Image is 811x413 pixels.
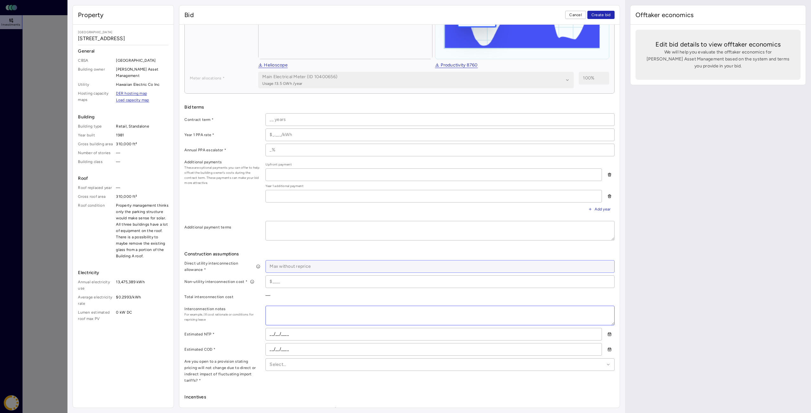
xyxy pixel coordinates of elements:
label: Contract term * [184,116,260,123]
label: Year 1 PPA rate * [184,132,260,138]
span: Cancel [569,12,582,18]
label: Are you open to a provision stating pricing will not change due to direct or indirect impact of f... [184,358,260,384]
span: Incentives [184,394,615,401]
span: Gross roof area [78,193,113,200]
span: 310,000 ft² [116,141,169,147]
input: Max without reprice [266,260,614,272]
span: Create bid [591,12,611,18]
span: These are optional payments you can offer to help offset the building owner's costs during the co... [184,165,260,185]
span: [GEOGRAPHIC_DATA] [78,30,169,35]
label: REC rights * [184,406,260,413]
a: DER hosting map [116,91,147,96]
label: Total interconnection cost [184,294,260,300]
span: Electricity [78,269,169,276]
span: Construction assumptions [184,251,615,258]
button: Cancel [565,11,586,19]
span: Bid terms [184,104,615,111]
span: Hosting capacity maps [78,90,113,103]
button: Create bid [587,11,615,19]
input: __ years [266,114,614,126]
input: 100% [579,72,609,84]
span: 310,000 ft² [116,193,169,200]
span: Property management thinks only the parking structure would make sense for solar. All three build... [116,202,169,259]
label: Annual PPA escalator * [184,147,260,153]
span: General [78,48,169,55]
span: — [116,159,169,165]
span: 13,475,389 kWh [116,279,169,291]
label: Interconnection notes [184,306,260,312]
label: Non-utility interconnection cost * [184,278,260,285]
label: Developer [269,406,293,413]
label: Direct utility interconnection allowance * [184,260,260,273]
a: Productivity 8760 [435,63,477,68]
span: 0 kW DC [116,309,169,322]
span: Building owner [78,66,113,79]
span: Roof condition [78,202,113,259]
input: $_.___/kWh [266,129,614,141]
span: Offtaker economics [635,10,693,19]
span: Annual electricity use [78,279,113,291]
span: Lumen estimated roof max PV [78,309,113,322]
span: Year built [78,132,113,138]
span: [GEOGRAPHIC_DATA] [116,57,169,64]
span: 1981 [116,132,169,138]
span: Roof replaced year [78,185,113,191]
span: For example, IX cost rationale or conditions for repricing lease [184,312,260,322]
label: Additional payment terms [184,224,260,230]
span: Property [78,10,104,19]
span: We will help you evaluate the offtaker economics for [PERSON_NAME] Asset Management based on the ... [646,49,790,70]
div: — [265,291,615,301]
span: Number of stories [78,150,113,156]
span: Utility [78,81,113,88]
span: Retail, Standalone [116,123,169,129]
label: Estimated COD * [184,346,260,353]
span: Roof [78,175,169,182]
span: — [116,150,169,156]
input: _% [266,144,614,156]
span: Building class [78,159,113,165]
span: Hawaiian Electric Co Inc [116,81,169,88]
input: $____ [266,276,614,288]
span: $0.2993/kWh [116,294,169,307]
span: [STREET_ADDRESS] [78,35,169,42]
a: Helioscope [258,63,288,68]
label: Building owner/tenant [301,406,349,413]
span: Bid [184,10,194,19]
span: Edit bid details to view offtaker economics [655,40,780,49]
span: CBSA [78,57,113,64]
span: Average electricity rate [78,294,113,307]
span: — [116,185,169,191]
span: Building type [78,123,113,129]
label: Estimated NTP * [184,331,260,337]
label: Meter allocations * [190,75,253,81]
a: Load capacity map [116,98,149,102]
span: Year 1 additional payment [265,184,602,189]
span: Gross building area [78,141,113,147]
span: Building [78,114,169,121]
span: Add year [595,206,610,212]
label: Additional payments [184,159,260,165]
span: Upfront payment [265,162,602,167]
button: Add year [584,205,615,213]
span: [PERSON_NAME] Asset Management [116,66,169,79]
